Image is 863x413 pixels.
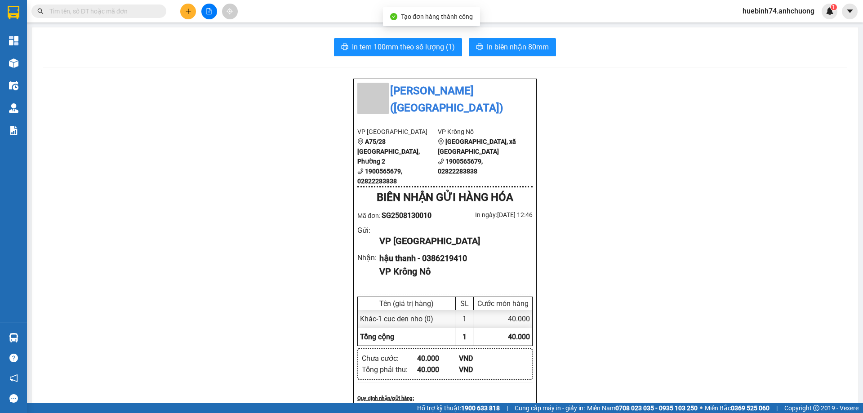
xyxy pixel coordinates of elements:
[357,168,402,185] b: 1900565679, 02822283838
[357,225,379,236] div: Gửi :
[390,13,397,20] span: check-circle
[360,299,453,308] div: Tên (giá trị hàng)
[461,404,500,412] strong: 1900 633 818
[459,353,501,364] div: VND
[9,103,18,113] img: warehouse-icon
[438,127,518,137] li: VP Krông Nô
[831,4,837,10] sup: 1
[357,189,533,206] div: BIÊN NHẬN GỬI HÀNG HÓA
[382,211,431,220] span: SG2508130010
[379,265,525,279] div: VP Krông Nô
[9,374,18,382] span: notification
[456,310,474,328] div: 1
[842,4,858,19] button: caret-down
[9,58,18,68] img: warehouse-icon
[334,38,462,56] button: printerIn tem 100mm theo số lượng (1)
[206,8,212,14] span: file-add
[846,7,854,15] span: caret-down
[379,252,525,265] div: hậu thanh - 0386219410
[49,6,156,16] input: Tìm tên, số ĐT hoặc mã đơn
[776,403,778,413] span: |
[417,403,500,413] span: Hỗ trợ kỹ thuật:
[9,126,18,135] img: solution-icon
[401,13,473,20] span: Tạo đơn hàng thành công
[362,364,417,375] div: Tổng phải thu :
[438,138,444,145] span: environment
[357,83,533,116] li: [PERSON_NAME] ([GEOGRAPHIC_DATA])
[700,406,703,410] span: ⚪️
[438,158,444,164] span: phone
[735,5,822,17] span: huebinh74.anhchuong
[476,43,483,52] span: printer
[201,4,217,19] button: file-add
[832,4,835,10] span: 1
[474,310,532,328] div: 40.000
[438,138,516,155] b: [GEOGRAPHIC_DATA], xã [GEOGRAPHIC_DATA]
[458,299,471,308] div: SL
[357,138,364,145] span: environment
[357,252,379,263] div: Nhận :
[826,7,834,15] img: icon-new-feature
[8,6,19,19] img: logo-vxr
[487,41,549,53] span: In biên nhận 80mm
[185,8,191,14] span: plus
[508,333,530,341] span: 40.000
[341,43,348,52] span: printer
[445,210,533,220] div: In ngày: [DATE] 12:46
[9,354,18,362] span: question-circle
[357,127,438,137] li: VP [GEOGRAPHIC_DATA]
[37,8,44,14] span: search
[469,38,556,56] button: printerIn biên nhận 80mm
[9,394,18,403] span: message
[463,333,467,341] span: 1
[222,4,238,19] button: aim
[357,394,533,402] div: Quy định nhận/gửi hàng :
[615,404,698,412] strong: 0708 023 035 - 0935 103 250
[587,403,698,413] span: Miền Nam
[417,353,459,364] div: 40.000
[438,158,483,175] b: 1900565679, 02822283838
[352,41,455,53] span: In tem 100mm theo số lượng (1)
[357,168,364,174] span: phone
[731,404,770,412] strong: 0369 525 060
[362,353,417,364] div: Chưa cước :
[357,210,445,221] div: Mã đơn:
[9,81,18,90] img: warehouse-icon
[180,4,196,19] button: plus
[515,403,585,413] span: Cung cấp máy in - giấy in:
[9,333,18,342] img: warehouse-icon
[360,315,433,323] span: Khác - 1 cuc den nho (0)
[476,299,530,308] div: Cước món hàng
[705,403,770,413] span: Miền Bắc
[813,405,819,411] span: copyright
[417,364,459,375] div: 40.000
[9,36,18,45] img: dashboard-icon
[459,364,501,375] div: VND
[379,234,525,248] div: VP [GEOGRAPHIC_DATA]
[227,8,233,14] span: aim
[507,403,508,413] span: |
[357,138,420,165] b: A75/28 [GEOGRAPHIC_DATA], Phường 2
[360,333,394,341] span: Tổng cộng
